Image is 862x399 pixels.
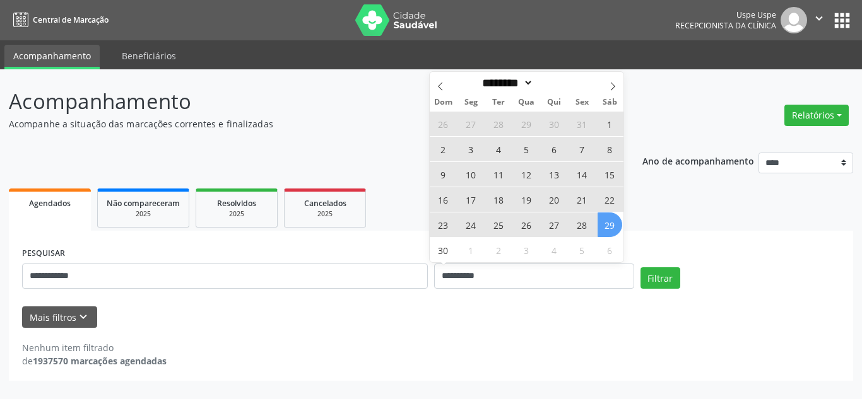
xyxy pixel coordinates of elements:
span: Novembro 17, 2025 [459,187,483,212]
span: Outubro 29, 2025 [514,112,539,136]
span: Dom [430,98,458,107]
span: Qui [540,98,568,107]
span: Sex [568,98,596,107]
span: Dezembro 4, 2025 [542,238,567,262]
div: 2025 [293,209,357,219]
span: Novembro 28, 2025 [570,212,594,237]
span: Novembro 15, 2025 [598,162,622,187]
span: Novembro 10, 2025 [459,162,483,187]
span: Novembro 5, 2025 [514,137,539,161]
span: Novembro 25, 2025 [487,212,511,237]
span: Novembro 2, 2025 [431,137,456,161]
p: Acompanhe a situação das marcações correntes e finalizadas [9,117,600,130]
span: Outubro 30, 2025 [542,112,567,136]
span: Novembro 23, 2025 [431,212,456,237]
button: apps [831,9,853,32]
span: Novembro 16, 2025 [431,187,456,212]
a: Central de Marcação [9,9,109,30]
span: Novembro 30, 2025 [431,238,456,262]
button: Filtrar [641,267,680,289]
i:  [812,11,826,25]
input: Year [533,76,575,90]
div: Uspe Uspe [675,9,776,20]
span: Qua [512,98,540,107]
span: Ter [485,98,512,107]
span: Recepcionista da clínica [675,20,776,31]
span: Novembro 18, 2025 [487,187,511,212]
span: Outubro 26, 2025 [431,112,456,136]
span: Sáb [596,98,623,107]
span: Novembro 21, 2025 [570,187,594,212]
span: Novembro 3, 2025 [459,137,483,161]
span: Seg [457,98,485,107]
span: Novembro 20, 2025 [542,187,567,212]
span: Cancelados [304,198,346,209]
span: Novembro 1, 2025 [598,112,622,136]
label: PESQUISAR [22,244,65,263]
a: Acompanhamento [4,45,100,69]
span: Novembro 24, 2025 [459,212,483,237]
span: Outubro 27, 2025 [459,112,483,136]
span: Não compareceram [107,198,180,209]
span: Novembro 26, 2025 [514,212,539,237]
span: Novembro 29, 2025 [598,212,622,237]
strong: 1937570 marcações agendadas [33,355,167,367]
button: Relatórios [784,105,849,126]
span: Outubro 31, 2025 [570,112,594,136]
span: Novembro 8, 2025 [598,137,622,161]
span: Novembro 6, 2025 [542,137,567,161]
span: Novembro 11, 2025 [487,162,511,187]
a: Beneficiários [113,45,185,67]
div: 2025 [107,209,180,219]
select: Month [478,76,534,90]
span: Agendados [29,198,71,209]
span: Dezembro 6, 2025 [598,238,622,262]
button:  [807,7,831,33]
span: Outubro 28, 2025 [487,112,511,136]
img: img [781,7,807,33]
span: Novembro 9, 2025 [431,162,456,187]
span: Novembro 27, 2025 [542,212,567,237]
p: Ano de acompanhamento [642,153,754,168]
span: Central de Marcação [33,14,109,25]
p: Acompanhamento [9,86,600,117]
span: Dezembro 1, 2025 [459,238,483,262]
span: Novembro 7, 2025 [570,137,594,161]
span: Dezembro 2, 2025 [487,238,511,262]
span: Dezembro 5, 2025 [570,238,594,262]
i: keyboard_arrow_down [76,310,90,324]
span: Novembro 19, 2025 [514,187,539,212]
span: Novembro 4, 2025 [487,137,511,161]
span: Novembro 22, 2025 [598,187,622,212]
span: Novembro 13, 2025 [542,162,567,187]
span: Novembro 14, 2025 [570,162,594,187]
div: 2025 [205,209,268,219]
div: de [22,354,167,367]
span: Dezembro 3, 2025 [514,238,539,262]
span: Resolvidos [217,198,256,209]
span: Novembro 12, 2025 [514,162,539,187]
div: Nenhum item filtrado [22,341,167,354]
button: Mais filtroskeyboard_arrow_down [22,306,97,328]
